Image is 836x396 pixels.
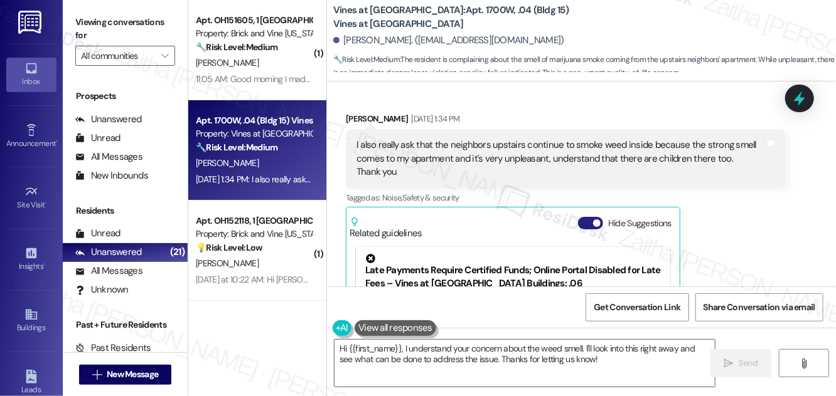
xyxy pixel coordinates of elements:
div: Prospects [63,90,188,103]
div: Property: Vines at [GEOGRAPHIC_DATA] [196,127,312,140]
i:  [161,51,168,61]
i:  [799,358,808,368]
div: [PERSON_NAME]. ([EMAIL_ADDRESS][DOMAIN_NAME]) [333,34,564,47]
div: Past Residents [75,341,151,355]
div: All Messages [75,264,142,278]
strong: 🔧 Risk Level: Medium [196,41,277,53]
div: Property: Brick and Vine [US_STATE] [196,227,312,241]
button: Get Conversation Link [586,293,689,321]
div: Past + Future Residents [63,318,188,331]
span: • [43,260,45,269]
span: Safety & security [402,192,459,203]
span: • [56,137,58,146]
div: Apt. OH151605, 1 [GEOGRAPHIC_DATA] [196,14,312,27]
span: [PERSON_NAME] [196,157,259,169]
strong: 🔧 Risk Level: Medium [196,142,277,153]
span: [PERSON_NAME] [196,258,259,269]
a: Inbox [6,58,56,91]
button: New Message [79,365,172,385]
label: Viewing conversations for [75,13,175,46]
span: • [45,199,47,207]
div: Unanswered [75,246,142,259]
div: All Messages [75,150,142,164]
div: (21) [167,242,188,262]
div: Property: Brick and Vine [US_STATE] [196,27,312,40]
span: Send [739,357,758,370]
button: Share Conversation via email [695,293,823,321]
button: Send [710,349,771,377]
div: I also really ask that the neighbors upstairs continue to smoke weed inside because the strong sm... [356,138,765,179]
div: [DATE] 1:34 PM [409,112,460,125]
span: New Message [107,368,158,381]
div: Unanswered [75,113,142,126]
a: Site Visit • [6,181,56,215]
span: : The resident is complaining about the smell of marijuana smoke coming from the upstairs neighbo... [333,53,836,80]
strong: 🔧 Risk Level: Medium [333,55,400,65]
a: Insights • [6,242,56,276]
b: Vines at [GEOGRAPHIC_DATA]: Apt. 1700W, .04 (Bldg 15) Vines at [GEOGRAPHIC_DATA] [333,4,584,31]
div: Unread [75,227,121,240]
div: Apt. OH152118, 1 [GEOGRAPHIC_DATA] [196,214,312,227]
input: All communities [81,46,155,66]
div: New Inbounds [75,169,148,182]
img: ResiDesk Logo [18,11,44,34]
div: Residents [63,204,188,217]
div: 11:05 AM: Good morning I made the request about cleaning the gutters that's higher up and they ca... [196,73,709,85]
span: [PERSON_NAME] [196,57,259,68]
i:  [92,370,102,380]
div: Apt. 1700W, .04 (Bldg 15) Vines at [GEOGRAPHIC_DATA] [196,114,312,127]
span: Noise , [382,192,402,203]
div: [PERSON_NAME] [346,112,785,130]
strong: 💡 Risk Level: Low [196,242,262,253]
div: Unknown [75,283,129,296]
textarea: Hi {{first_name}}, I understand your concern about the weed smell. I'll look into this right away... [335,340,715,387]
div: Unread [75,132,121,145]
span: Get Conversation Link [594,301,680,314]
label: Hide Suggestions [608,217,672,230]
i:  [724,358,733,368]
div: Tagged as: [346,189,785,207]
div: Related guidelines [350,217,422,240]
span: Share Conversation via email [704,301,815,314]
a: Buildings [6,304,56,338]
div: [DATE] at 10:22 AM: Hi [PERSON_NAME]. I need some help. Are you available? [196,274,474,285]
